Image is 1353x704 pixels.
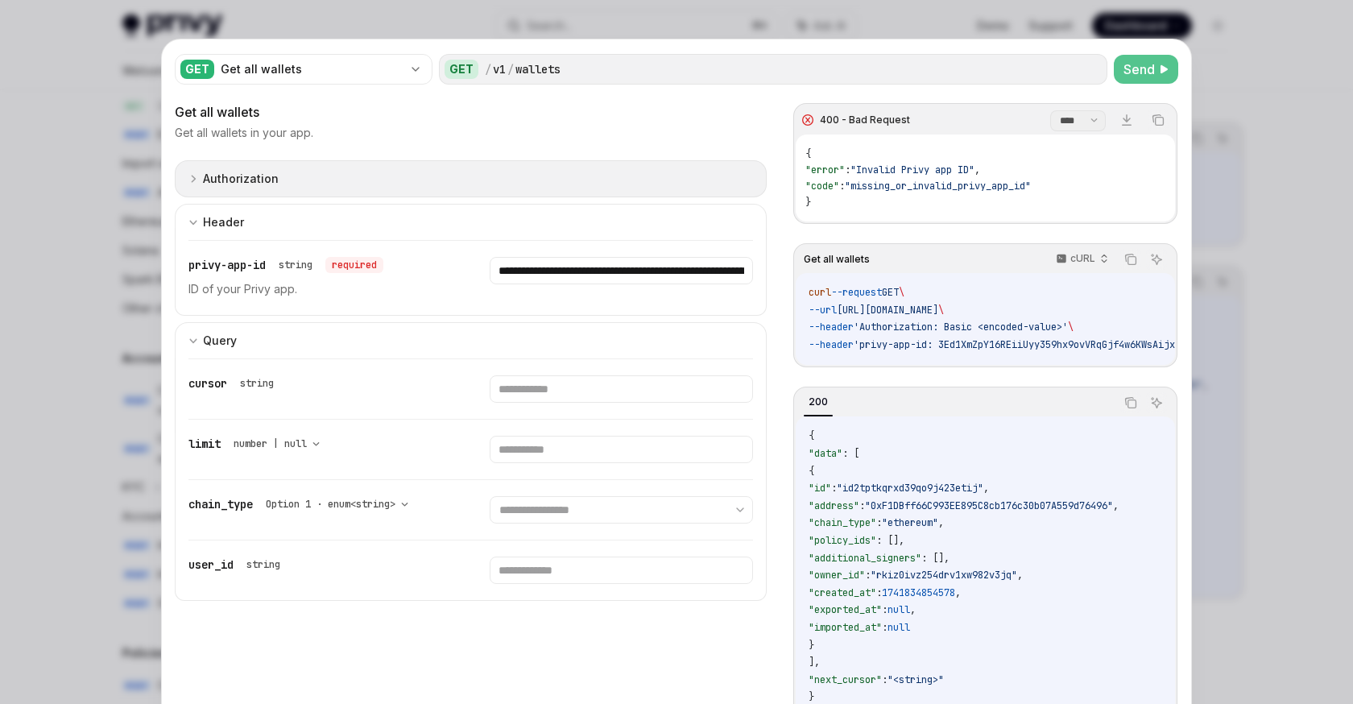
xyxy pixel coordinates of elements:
div: v1 [493,61,506,77]
span: \ [938,304,944,317]
span: "id" [809,482,831,495]
button: Ask AI [1146,392,1167,413]
button: Copy the contents from the code block [1120,249,1141,270]
span: "imported_at" [809,621,882,634]
span: : [865,569,871,582]
div: privy-app-id [188,257,383,273]
span: : [859,499,865,512]
button: expand input section [175,322,767,358]
div: cursor [188,375,280,391]
span: "next_cursor" [809,673,882,686]
div: Query [203,331,237,350]
span: [URL][DOMAIN_NAME] [837,304,938,317]
span: "ethereum" [882,516,938,529]
span: } [805,196,811,209]
span: \ [1068,321,1074,333]
span: "additional_signers" [809,552,921,565]
span: Send [1123,60,1155,79]
div: wallets [515,61,561,77]
span: --request [831,286,882,299]
span: GET [882,286,899,299]
span: { [809,429,814,442]
span: "chain_type" [809,516,876,529]
p: cURL [1070,252,1095,265]
span: limit [188,437,221,451]
span: } [809,639,814,652]
span: , [1017,569,1023,582]
span: --header [809,321,854,333]
span: : [839,180,845,193]
span: : [845,164,850,176]
span: : [], [921,552,950,565]
span: , [983,482,989,495]
span: : [876,516,882,529]
div: Get all wallets [175,102,767,122]
span: } [809,690,814,703]
span: \ [899,286,904,299]
div: string [246,558,280,571]
span: cursor [188,376,227,391]
div: / [507,61,514,77]
span: : [882,673,888,686]
span: curl [809,286,831,299]
span: "code" [805,180,839,193]
span: , [974,164,980,176]
div: Authorization [203,169,279,188]
span: 'Authorization: Basic <encoded-value>' [854,321,1068,333]
div: / [485,61,491,77]
button: Ask AI [1146,249,1167,270]
button: Copy the contents from the code block [1120,392,1141,413]
div: limit [188,436,326,452]
span: "Invalid Privy app ID" [850,164,974,176]
div: GET [445,60,478,79]
button: expand input section [175,160,767,197]
span: "policy_ids" [809,534,876,547]
span: --url [809,304,837,317]
div: string [279,259,312,271]
span: : [882,621,888,634]
span: "address" [809,499,859,512]
span: "id2tptkqrxd39qo9j423etij" [837,482,983,495]
span: "<string>" [888,673,944,686]
span: , [1113,499,1119,512]
div: GET [180,60,214,79]
div: required [325,257,383,273]
span: "owner_id" [809,569,865,582]
span: null [888,603,910,616]
span: , [910,603,916,616]
span: privy-app-id [188,258,266,272]
span: "data" [809,447,842,460]
button: GETGet all wallets [175,52,432,86]
div: 200 [804,392,833,412]
span: { [809,465,814,478]
span: Get all wallets [804,253,870,266]
div: Header [203,213,244,232]
button: cURL [1047,246,1115,273]
span: { [805,147,811,160]
span: "error" [805,164,845,176]
span: --header [809,338,854,351]
p: Get all wallets in your app. [175,125,313,141]
div: 400 - Bad Request [820,114,910,126]
span: , [938,516,944,529]
button: Copy the contents from the code block [1148,110,1169,130]
span: user_id [188,557,234,572]
span: "missing_or_invalid_privy_app_id" [845,180,1031,193]
button: expand input section [175,204,767,240]
button: Send [1114,55,1178,84]
span: : [ [842,447,859,460]
span: , [955,586,961,599]
span: null [888,621,910,634]
div: chain_type [188,496,415,512]
span: chain_type [188,497,253,511]
span: 1741834854578 [882,586,955,599]
span: "rkiz0ivz254drv1xw982v3jq" [871,569,1017,582]
span: "created_at" [809,586,876,599]
span: "exported_at" [809,603,882,616]
div: user_id [188,557,287,573]
span: ], [809,656,820,669]
div: Get all wallets [221,61,403,77]
p: ID of your Privy app. [188,280,451,299]
span: : [876,586,882,599]
span: "0xF1DBff66C993EE895C8cb176c30b07A559d76496" [865,499,1113,512]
